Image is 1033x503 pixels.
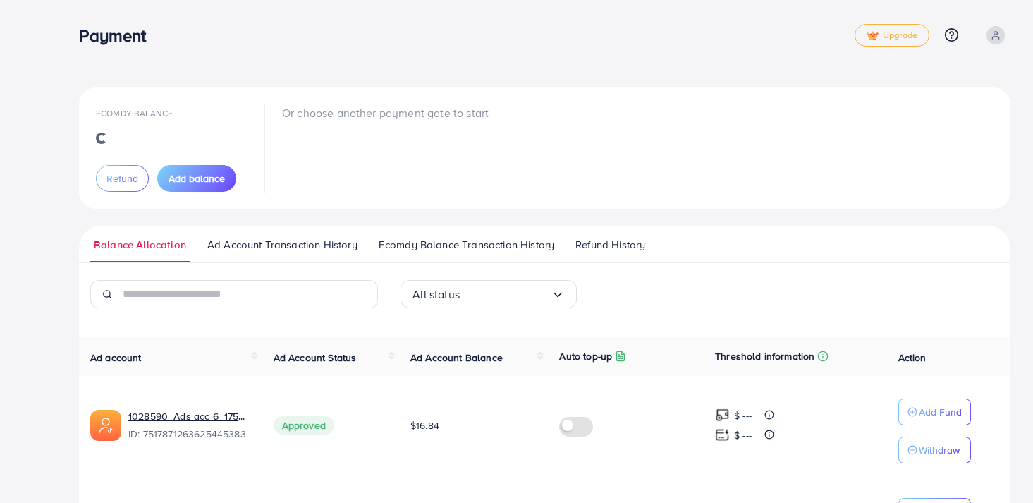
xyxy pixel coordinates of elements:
div: <span class='underline'>1028590_Ads acc 6_1750390915755</span></br>7517871263625445383 [128,409,251,442]
span: Ecomdy Balance [96,107,173,119]
span: ID: 7517871263625445383 [128,427,251,441]
button: Refund [96,165,149,192]
input: Search for option [460,284,551,305]
button: Withdraw [898,437,971,463]
img: tick [867,31,879,41]
span: Ad Account Balance [410,351,503,365]
span: $16.84 [410,418,439,432]
img: top-up amount [715,408,730,423]
img: top-up amount [715,428,730,442]
p: Or choose another payment gate to start [282,104,489,121]
span: Upgrade [867,30,917,41]
span: Ecomdy Balance Transaction History [379,237,554,253]
span: Balance Allocation [94,237,186,253]
span: Action [898,351,927,365]
span: Refund History [575,237,645,253]
img: ic-ads-acc.e4c84228.svg [90,410,121,441]
p: Add Fund [919,404,962,420]
button: Add Fund [898,399,971,425]
p: Auto top-up [559,348,612,365]
span: Ad Account Transaction History [207,237,357,253]
span: Ad Account Status [274,351,357,365]
span: All status [412,284,460,305]
p: $ --- [734,407,752,424]
p: Withdraw [919,442,960,459]
span: Approved [274,416,334,435]
p: Threshold information [715,348,814,365]
a: 1028590_Ads acc 6_1750390915755 [128,409,251,423]
a: tickUpgrade [855,24,929,47]
div: Search for option [401,280,577,308]
p: $ --- [734,427,752,444]
span: Add balance [169,171,225,186]
span: Refund [106,171,138,186]
span: Ad account [90,351,142,365]
button: Add balance [157,165,236,192]
h3: Payment [79,25,157,46]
